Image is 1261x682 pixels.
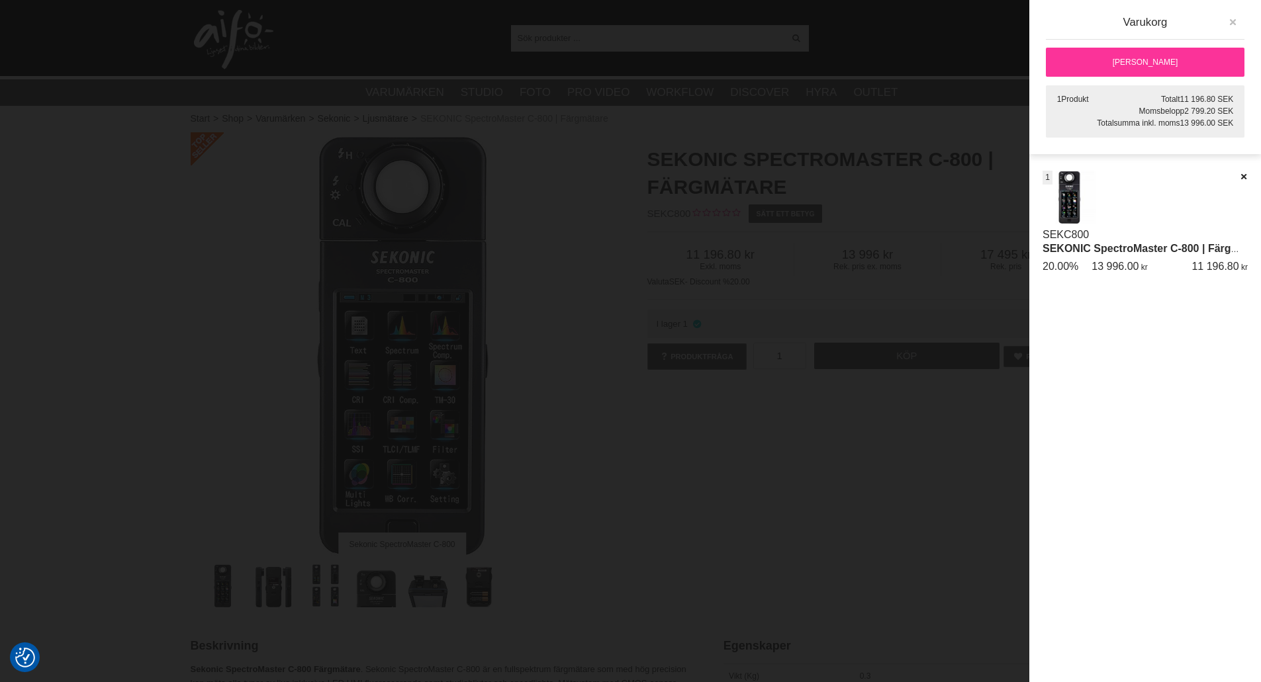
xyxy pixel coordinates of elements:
[1043,171,1096,224] img: SEKONIC SpectroMaster C-800 | Färgmätare
[1123,16,1168,28] span: Varukorg
[1180,118,1234,128] span: 13 996.00 SEK
[15,646,35,669] button: Samtyckesinställningar
[1180,95,1234,104] span: 11 196.80 SEK
[1191,261,1238,272] span: 11 196.80
[1046,48,1244,77] a: [PERSON_NAME]
[1043,261,1078,272] span: 20.00%
[1097,118,1180,128] span: Totalsumma inkl. moms
[1045,171,1050,183] span: 1
[1092,261,1139,272] span: 13 996.00
[1057,95,1062,104] span: 1
[1043,229,1089,240] a: SEKC800
[1161,95,1180,104] span: Totalt
[1184,107,1233,116] span: 2 799.20 SEK
[1139,107,1185,116] span: Momsbelopp
[1061,95,1088,104] span: Produkt
[15,648,35,667] img: Revisit consent button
